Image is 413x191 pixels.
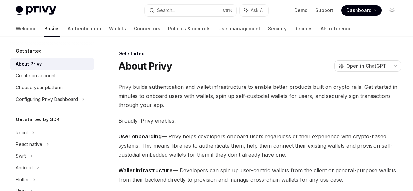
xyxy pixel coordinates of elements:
strong: User onboarding [119,133,162,140]
a: Demo [294,7,308,14]
a: Dashboard [341,5,382,16]
a: About Privy [10,58,94,70]
div: Flutter [16,176,29,183]
a: Connectors [134,21,160,37]
div: Configuring Privy Dashboard [16,95,78,103]
div: Choose your platform [16,84,63,91]
div: Get started [119,50,401,57]
span: — Privy helps developers onboard users regardless of their experience with crypto-based systems. ... [119,132,401,159]
button: Search...CtrlK [145,5,236,16]
button: Toggle dark mode [387,5,397,16]
h1: About Privy [119,60,172,72]
a: Authentication [68,21,101,37]
span: Dashboard [346,7,372,14]
h5: Get started [16,47,42,55]
div: React [16,129,28,136]
span: Open in ChatGPT [346,63,386,69]
span: Ctrl K [223,8,232,13]
a: Policies & controls [168,21,211,37]
div: Create an account [16,72,56,80]
a: Create an account [10,70,94,82]
div: Swift [16,152,26,160]
span: Broadly, Privy enables: [119,116,401,125]
a: Security [268,21,287,37]
div: About Privy [16,60,42,68]
a: API reference [321,21,352,37]
a: Welcome [16,21,37,37]
a: Support [315,7,333,14]
a: Choose your platform [10,82,94,93]
strong: Wallet infrastructure [119,167,173,174]
a: Recipes [294,21,313,37]
span: Ask AI [251,7,264,14]
div: Search... [157,7,175,14]
div: React native [16,140,42,148]
a: Basics [44,21,60,37]
span: — Developers can spin up user-centric wallets from the client or general-purpose wallets from the... [119,166,401,184]
button: Ask AI [240,5,268,16]
div: Android [16,164,33,172]
a: User management [218,21,260,37]
img: light logo [16,6,56,15]
button: Open in ChatGPT [334,60,390,72]
a: Wallets [109,21,126,37]
span: Privy builds authentication and wallet infrastructure to enable better products built on crypto r... [119,82,401,110]
h5: Get started by SDK [16,116,60,123]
